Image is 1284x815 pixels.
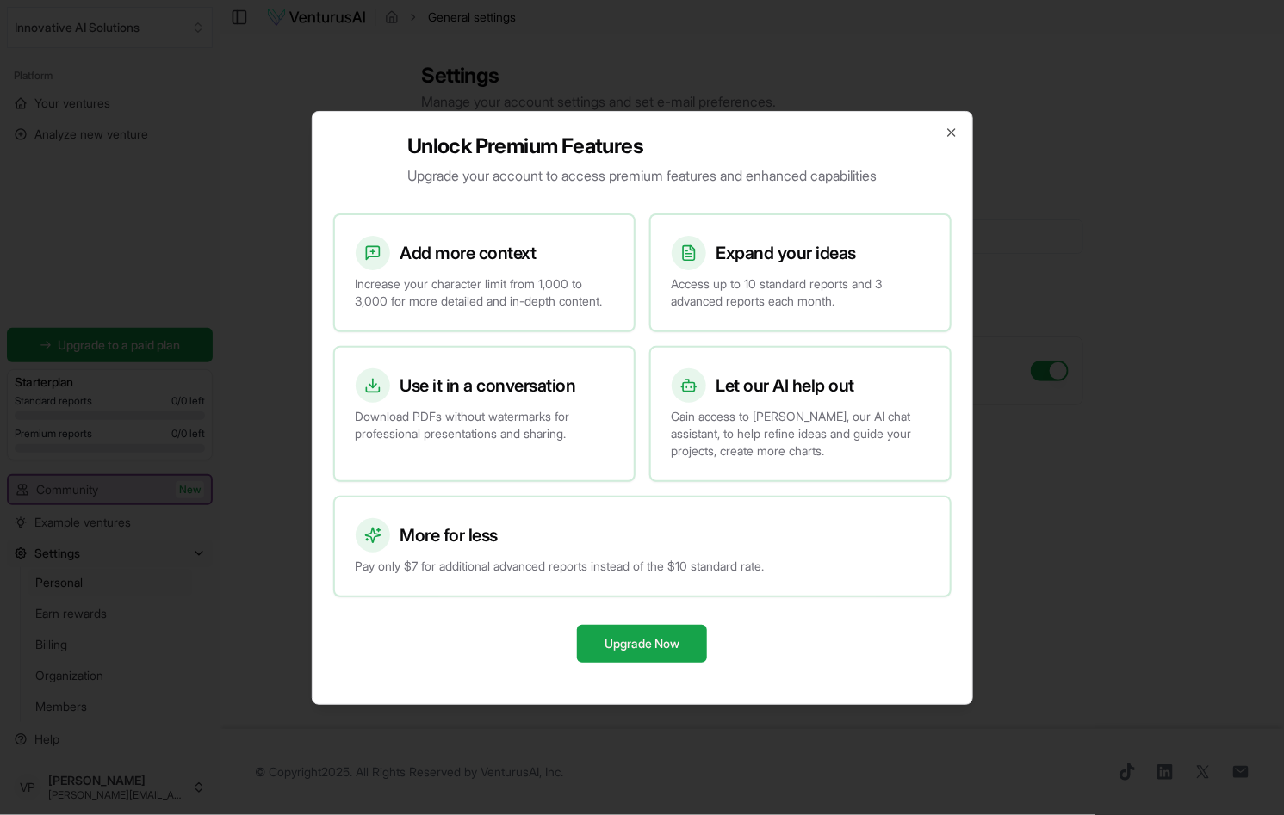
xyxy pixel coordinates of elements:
[407,165,877,186] p: Upgrade your account to access premium features and enhanced capabilities
[716,241,857,265] h3: Expand your ideas
[716,374,855,398] h3: Let our AI help out
[577,625,707,663] button: Upgrade Now
[400,523,499,547] h3: More for less
[356,275,613,310] p: Increase your character limit from 1,000 to 3,000 for more detailed and in-depth content.
[407,133,877,160] h2: Unlock Premium Features
[400,241,537,265] h3: Add more context
[672,408,929,460] p: Gain access to [PERSON_NAME], our AI chat assistant, to help refine ideas and guide your projects...
[400,374,576,398] h3: Use it in a conversation
[356,558,929,575] p: Pay only $7 for additional advanced reports instead of the $10 standard rate.
[672,275,929,310] p: Access up to 10 standard reports and 3 advanced reports each month.
[356,408,613,442] p: Download PDFs without watermarks for professional presentations and sharing.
